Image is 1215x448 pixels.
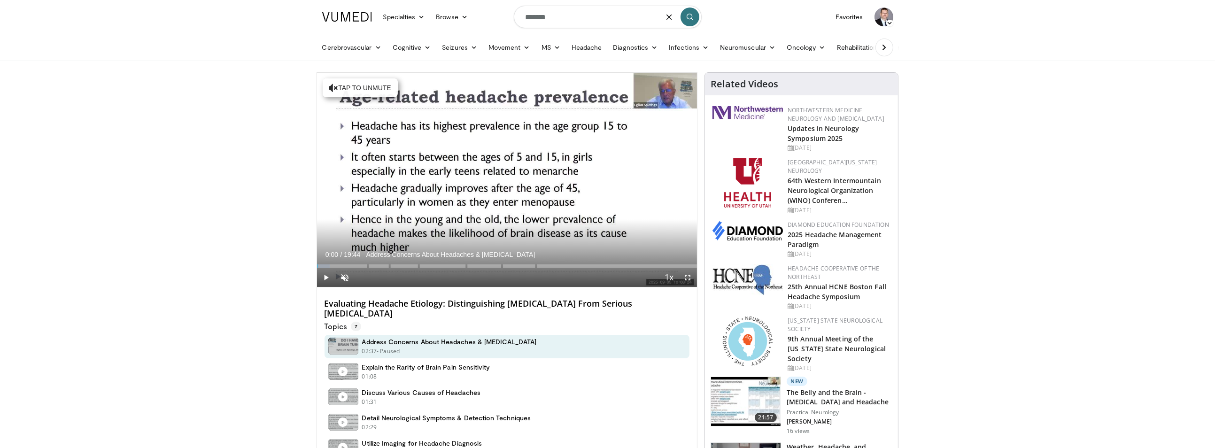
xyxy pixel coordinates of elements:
span: 19:44 [344,251,360,258]
p: Practical Neurology [787,409,892,416]
a: Oncology [781,38,831,57]
p: 01:08 [362,372,377,381]
video-js: Video Player [317,73,697,287]
a: Updates in Neurology Symposium 2025 [788,124,859,143]
a: Specialties [378,8,431,26]
p: [PERSON_NAME] [787,418,892,425]
div: [DATE] [788,206,890,215]
a: Diamond Education Foundation [788,221,889,229]
a: Neuromuscular [714,38,781,57]
a: [GEOGRAPHIC_DATA][US_STATE] Neurology [788,158,877,175]
a: Cerebrovascular [317,38,387,57]
p: 16 views [787,427,810,435]
a: Favorites [830,8,869,26]
span: 0:00 [325,251,338,258]
button: Play [317,268,336,287]
a: Seizures [436,38,483,57]
a: [US_STATE] State Neurological Society [788,317,882,333]
div: Progress Bar [317,264,697,268]
a: 25th Annual HCNE Boston Fall Headache Symposium [788,282,886,301]
p: Topics [325,322,361,331]
img: VuMedi Logo [322,12,372,22]
a: Diagnostics [607,38,663,57]
a: 21:57 New The Belly and the Brain - [MEDICAL_DATA] and Headache Practical Neurology [PERSON_NAME]... [711,377,892,435]
h4: Evaluating Headache Etiology: Distinguishing [MEDICAL_DATA] From Serious [MEDICAL_DATA] [325,299,690,319]
h3: The Belly and the Brain - [MEDICAL_DATA] and Headache [787,388,892,407]
div: [DATE] [788,250,890,258]
img: 6c52f715-17a6-4da1-9b6c-8aaf0ffc109f.jpg.150x105_q85_autocrop_double_scale_upscale_version-0.2.jpg [712,264,783,295]
h4: Discuss Various Causes of Headaches [362,388,480,397]
h4: Utilize Imaging for Headache Diagnosis [362,439,482,448]
p: 02:29 [362,423,377,432]
img: 71a8b48c-8850-4916-bbdd-e2f3ccf11ef9.png.150x105_q85_autocrop_double_scale_upscale_version-0.2.png [723,317,773,366]
p: 01:31 [362,398,377,406]
div: [DATE] [788,144,890,152]
a: 2025 Headache Management Paradigm [788,230,882,249]
button: Playback Rate [659,268,678,287]
p: - Paused [377,347,400,355]
span: / [341,251,342,258]
button: Unmute [336,268,355,287]
p: New [787,377,807,386]
a: Rehabilitation [831,38,883,57]
img: 2a462fb6-9365-492a-ac79-3166a6f924d8.png.150x105_q85_autocrop_double_scale_upscale_version-0.2.jpg [712,106,783,119]
img: 2add182d-a459-4153-ba0b-c2307ce8b547.150x105_q85_crop-smart_upscale.jpg [711,377,781,426]
a: Headache [566,38,608,57]
img: d0406666-9e5f-4b94-941b-f1257ac5ccaf.png.150x105_q85_autocrop_double_scale_upscale_version-0.2.png [712,221,783,240]
a: Browse [430,8,473,26]
div: [DATE] [788,364,890,372]
div: [DATE] [788,302,890,310]
span: Address Concerns About Headaches & [MEDICAL_DATA] [366,250,535,259]
button: Tap to unmute [323,78,398,97]
a: 9th Annual Meeting of the [US_STATE] State Neurological Society [788,334,886,363]
img: f6362829-b0a3-407d-a044-59546adfd345.png.150x105_q85_autocrop_double_scale_upscale_version-0.2.png [724,158,771,208]
img: Avatar [874,8,893,26]
span: 7 [351,322,361,331]
h4: Address Concerns About Headaches & [MEDICAL_DATA] [362,338,536,346]
a: Infections [663,38,714,57]
span: 21:57 [755,413,777,422]
a: Headache Cooperative of the Northeast [788,264,880,281]
a: Cognitive [387,38,437,57]
a: Movement [483,38,536,57]
p: 02:37 [362,347,377,355]
a: Northwestern Medicine Neurology and [MEDICAL_DATA] [788,106,884,123]
h4: Related Videos [711,78,778,90]
h4: Detail Neurological Symptoms & Detection Techniques [362,414,531,422]
button: Fullscreen [678,268,697,287]
a: MS [536,38,566,57]
a: 64th Western Intermountain Neurological Organization (WINO) Conferen… [788,176,881,205]
h4: Explain the Rarity of Brain Pain Sensitivity [362,363,490,371]
input: Search topics, interventions [514,6,702,28]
